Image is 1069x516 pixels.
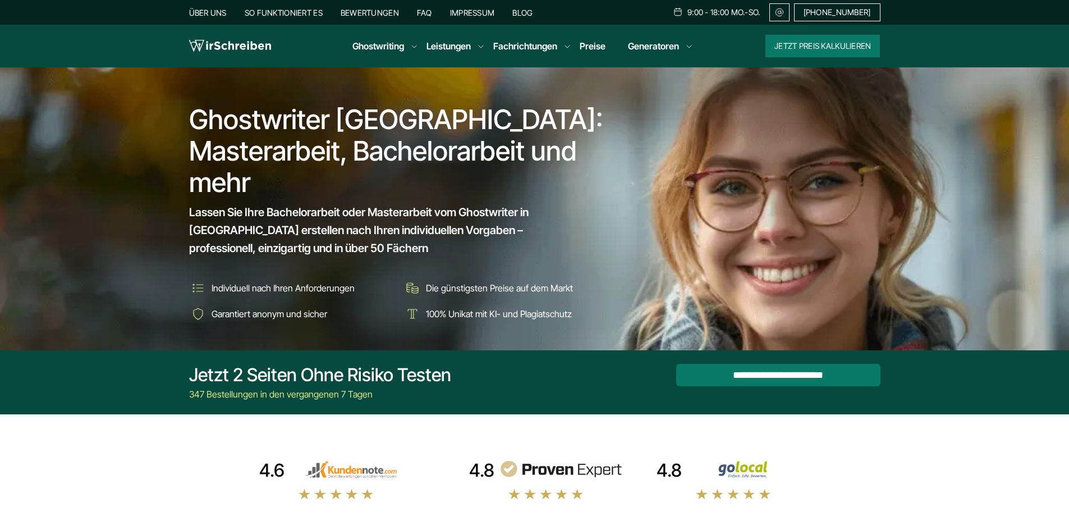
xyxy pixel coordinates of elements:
[403,279,421,297] img: Die günstigsten Preise auf dem Markt
[189,305,207,323] img: Garantiert anonym und sicher
[352,39,404,53] a: Ghostwriting
[189,104,611,198] h1: Ghostwriter [GEOGRAPHIC_DATA]: Masterarbeit, Bachelorarbeit und mehr
[289,460,412,478] img: kundennote
[189,305,396,323] li: Garantiert anonym und sicher
[628,39,679,53] a: Generatoren
[298,488,374,500] img: stars
[499,460,622,478] img: provenexpert reviews
[686,460,810,478] img: Wirschreiben Bewertungen
[687,8,760,17] span: 9:00 - 18:00 Mo.-So.
[189,364,451,386] div: Jetzt 2 Seiten ohne Risiko testen
[657,459,682,482] div: 4.8
[403,305,610,323] li: 100% Unikat mit KI- und Plagiatschutz
[673,7,683,16] img: Schedule
[189,38,271,54] img: logo wirschreiben
[259,459,285,482] div: 4.6
[450,8,495,17] a: Impressum
[189,203,590,257] span: Lassen Sie Ihre Bachelorarbeit oder Masterarbeit vom Ghostwriter in [GEOGRAPHIC_DATA] erstellen n...
[774,8,784,17] img: Email
[794,3,880,21] a: [PHONE_NUMBER]
[189,279,207,297] img: Individuell nach Ihren Anforderungen
[493,39,557,53] a: Fachrichtungen
[804,8,871,17] span: [PHONE_NUMBER]
[245,8,323,17] a: So funktioniert es
[469,459,494,482] div: 4.8
[189,279,396,297] li: Individuell nach Ihren Anforderungen
[417,8,432,17] a: FAQ
[189,8,227,17] a: Über uns
[695,488,772,500] img: stars
[341,8,399,17] a: Bewertungen
[189,387,451,401] div: 347 Bestellungen in den vergangenen 7 Tagen
[403,305,421,323] img: 100% Unikat mit KI- und Plagiatschutz
[508,488,584,500] img: stars
[512,8,533,17] a: Blog
[403,279,610,297] li: Die günstigsten Preise auf dem Markt
[580,40,605,52] a: Preise
[426,39,471,53] a: Leistungen
[765,35,880,57] button: Jetzt Preis kalkulieren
